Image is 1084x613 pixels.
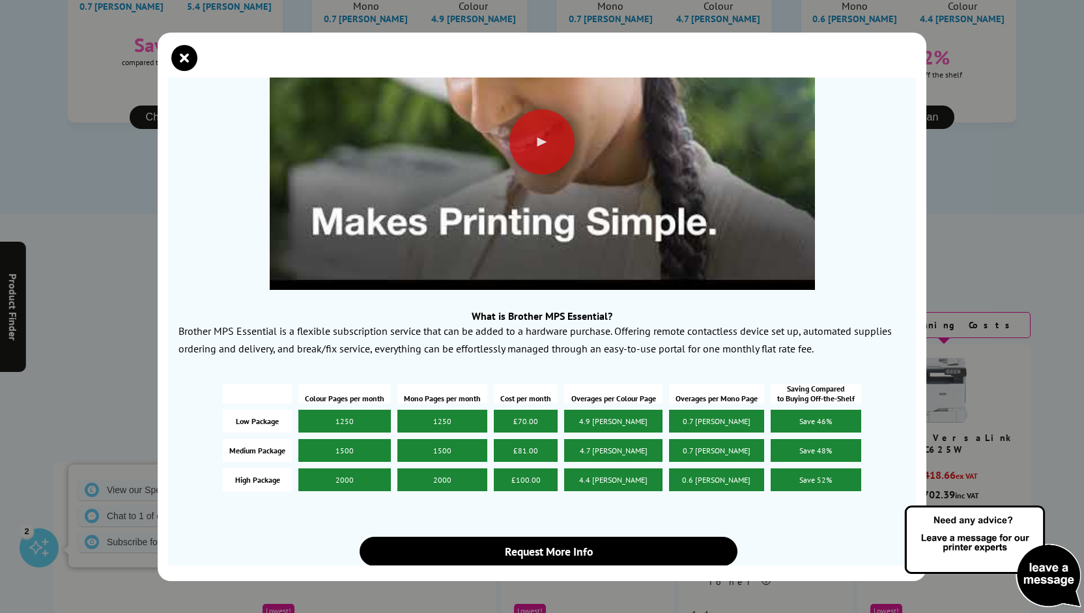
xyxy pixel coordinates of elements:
span: High Package [223,468,292,491]
div: someone will be in touch to help you sign-up! [185,517,912,599]
span: Save 52% [771,468,861,491]
span: Mono Pages per month [397,384,487,403]
span: £81.00 [494,439,558,462]
span: Medium Package [223,439,292,462]
p: Brother MPS Essential is a flexible subscription service that can be added to a hardware purchase... [178,322,906,358]
span: 1250 [298,410,391,433]
span: 0.7 [PERSON_NAME] [669,410,764,433]
span: 4.7 [PERSON_NAME] [564,439,662,462]
span: Cost per month [494,384,558,403]
span: Saving Compared to Buying Off-the-Shelf [771,384,861,403]
span: 4.9 [PERSON_NAME] [564,410,662,433]
span: Save 46% [771,410,861,433]
button: close modal [175,48,194,68]
div: What is Brother MPS Essential? [178,309,906,322]
span: 1500 [298,439,391,462]
span: Overages per Colour Page [564,384,662,403]
span: Save 48% [771,439,861,462]
span: Overages per Mono Page [669,384,764,403]
span: 4.4 [PERSON_NAME] [564,468,662,491]
span: 1500 [397,439,487,462]
span: £100.00 [494,468,558,491]
span: Low Package [223,410,292,433]
span: £70.00 [494,410,558,433]
span: 1250 [397,410,487,433]
span: Colour Pages per month [298,384,391,403]
span: 2000 [298,468,391,491]
img: Open Live Chat window [902,504,1084,610]
span: 2000 [397,468,487,491]
span: 0.7 [PERSON_NAME] [669,439,764,462]
span: 0.6 [PERSON_NAME] [669,468,764,491]
a: Request More Info [360,537,737,566]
